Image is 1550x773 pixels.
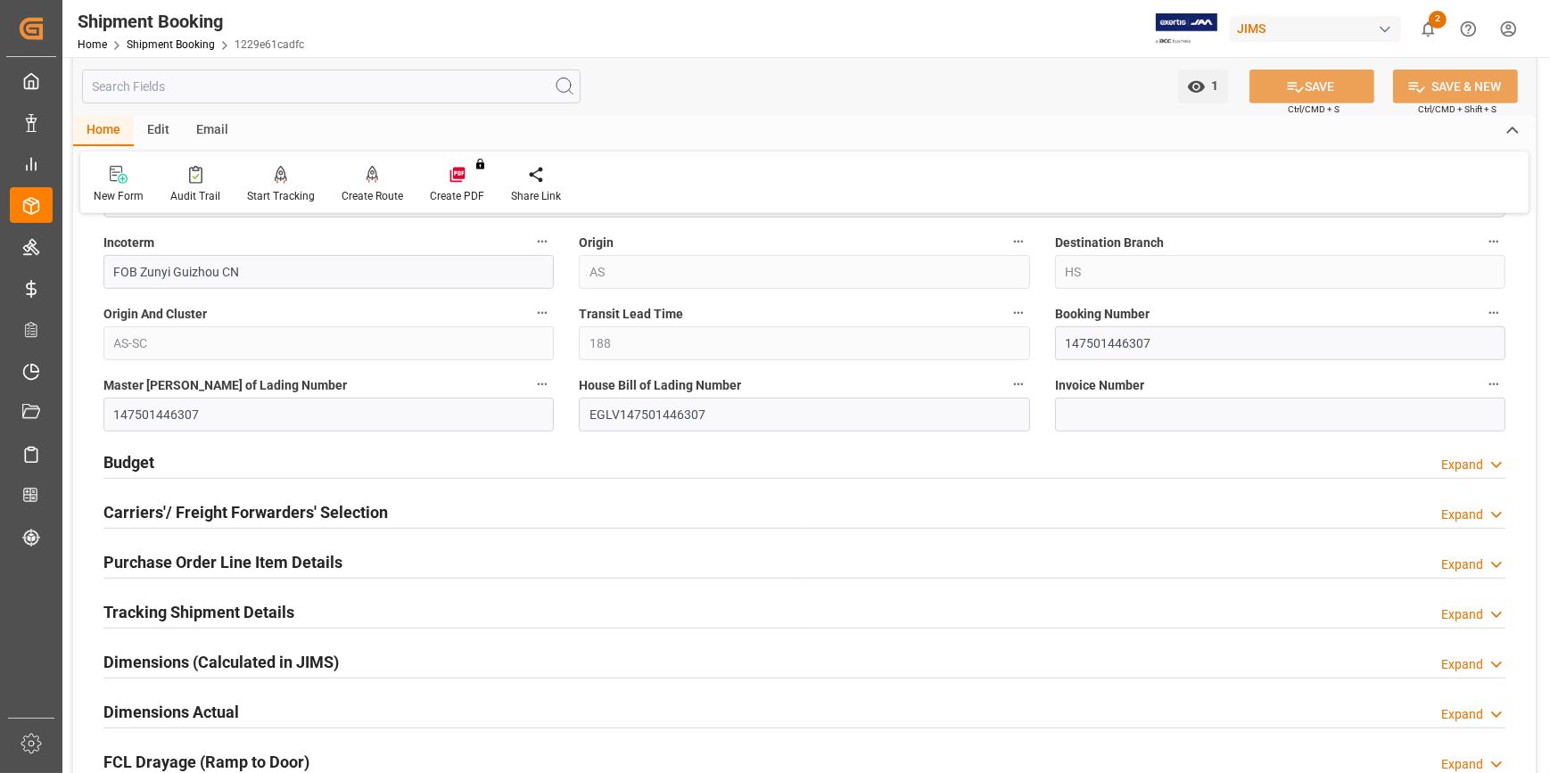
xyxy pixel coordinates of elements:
[1007,373,1030,396] button: House Bill of Lading Number
[103,376,347,395] span: Master [PERSON_NAME] of Lading Number
[1178,70,1228,103] button: open menu
[170,188,220,204] div: Audit Trail
[1441,506,1483,524] div: Expand
[1007,230,1030,253] button: Origin
[1055,234,1164,252] span: Destination Branch
[1156,13,1217,45] img: Exertis%20JAM%20-%20Email%20Logo.jpg_1722504956.jpg
[531,301,554,325] button: Origin And Cluster
[1408,9,1448,49] button: show 2 new notifications
[1249,70,1374,103] button: SAVE
[531,230,554,253] button: Incoterm
[103,550,342,574] h2: Purchase Order Line Item Details
[1288,103,1340,116] span: Ctrl/CMD + S
[1441,605,1483,624] div: Expand
[103,650,339,674] h2: Dimensions (Calculated in JIMS)
[1230,16,1401,42] div: JIMS
[342,188,403,204] div: Create Route
[73,116,134,146] div: Home
[1007,301,1030,325] button: Transit Lead Time
[531,373,554,396] button: Master [PERSON_NAME] of Lading Number
[1418,103,1496,116] span: Ctrl/CMD + Shift + S
[1055,376,1144,395] span: Invoice Number
[103,500,388,524] h2: Carriers'/ Freight Forwarders' Selection
[82,70,581,103] input: Search Fields
[1448,9,1488,49] button: Help Center
[1441,555,1483,574] div: Expand
[579,234,614,252] span: Origin
[127,38,215,51] a: Shipment Booking
[134,116,183,146] div: Edit
[1441,655,1483,674] div: Expand
[1482,373,1505,396] button: Invoice Number
[103,700,239,724] h2: Dimensions Actual
[1393,70,1518,103] button: SAVE & NEW
[183,116,242,146] div: Email
[94,188,144,204] div: New Form
[579,376,741,395] span: House Bill of Lading Number
[247,188,315,204] div: Start Tracking
[511,188,561,204] div: Share Link
[1206,78,1219,93] span: 1
[1441,705,1483,724] div: Expand
[103,450,154,474] h2: Budget
[78,8,304,35] div: Shipment Booking
[1230,12,1408,45] button: JIMS
[103,305,207,324] span: Origin And Cluster
[1482,230,1505,253] button: Destination Branch
[78,38,107,51] a: Home
[1055,305,1150,324] span: Booking Number
[1429,11,1447,29] span: 2
[1482,301,1505,325] button: Booking Number
[1441,456,1483,474] div: Expand
[579,305,683,324] span: Transit Lead Time
[103,234,154,252] span: Incoterm
[103,600,294,624] h2: Tracking Shipment Details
